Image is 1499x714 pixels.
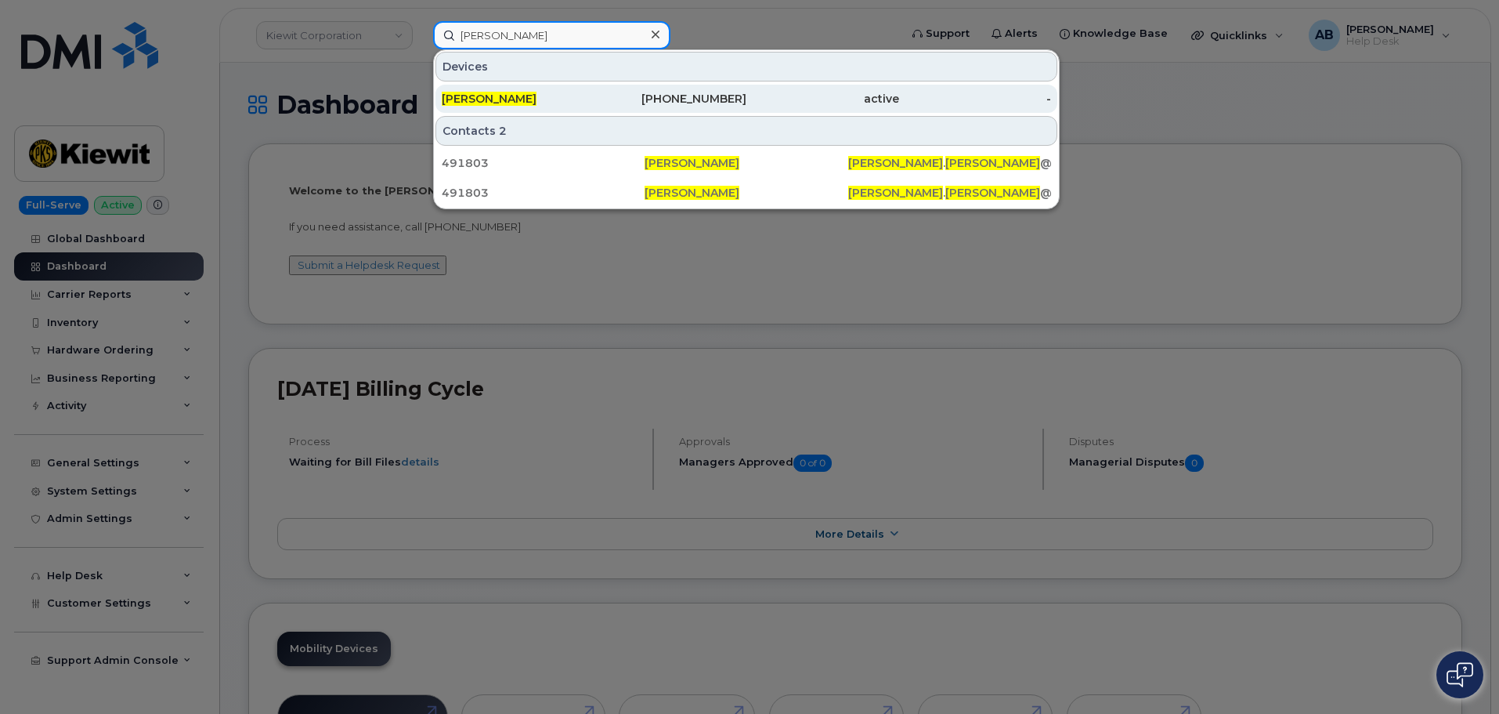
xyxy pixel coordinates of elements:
span: [PERSON_NAME] [848,156,943,170]
div: Contacts [435,116,1057,146]
span: [PERSON_NAME] [442,92,536,106]
div: [PHONE_NUMBER] [594,91,747,107]
span: 2 [499,123,507,139]
div: 491803 [442,185,645,201]
img: Open chat [1447,662,1473,687]
a: 491803[PERSON_NAME][PERSON_NAME].[PERSON_NAME]@[PERSON_NAME][DOMAIN_NAME] [435,149,1057,177]
div: - [899,91,1052,107]
span: [PERSON_NAME] [645,156,739,170]
div: Devices [435,52,1057,82]
span: [PERSON_NAME] [848,186,943,200]
a: [PERSON_NAME][PHONE_NUMBER]active- [435,85,1057,113]
div: . @[PERSON_NAME][DOMAIN_NAME] [848,185,1051,201]
div: active [746,91,899,107]
div: . @[PERSON_NAME][DOMAIN_NAME] [848,155,1051,171]
a: 491803[PERSON_NAME][PERSON_NAME].[PERSON_NAME]@[PERSON_NAME][DOMAIN_NAME] [435,179,1057,207]
div: 491803 [442,155,645,171]
span: [PERSON_NAME] [945,156,1040,170]
span: [PERSON_NAME] [645,186,739,200]
span: [PERSON_NAME] [945,186,1040,200]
